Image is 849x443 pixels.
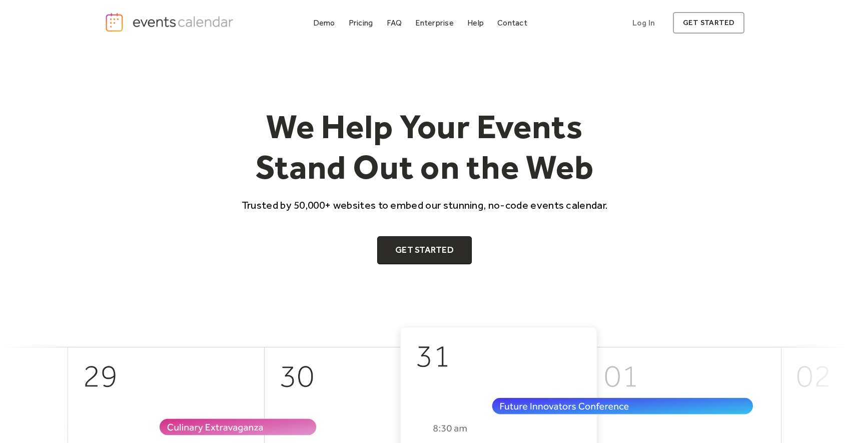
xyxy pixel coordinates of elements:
a: Help [463,16,488,30]
a: Pricing [345,16,377,30]
a: Enterprise [411,16,457,30]
a: Contact [493,16,531,30]
h1: We Help Your Events Stand Out on the Web [233,106,617,188]
a: Log In [622,12,665,34]
div: Enterprise [415,20,453,26]
a: get started [673,12,744,34]
div: Help [467,20,484,26]
a: Get Started [377,236,472,264]
div: Pricing [349,20,373,26]
div: Contact [497,20,527,26]
a: Demo [309,16,339,30]
a: home [105,12,237,33]
div: FAQ [387,20,402,26]
p: Trusted by 50,000+ websites to embed our stunning, no-code events calendar. [233,198,617,212]
div: Demo [313,20,335,26]
a: FAQ [383,16,406,30]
